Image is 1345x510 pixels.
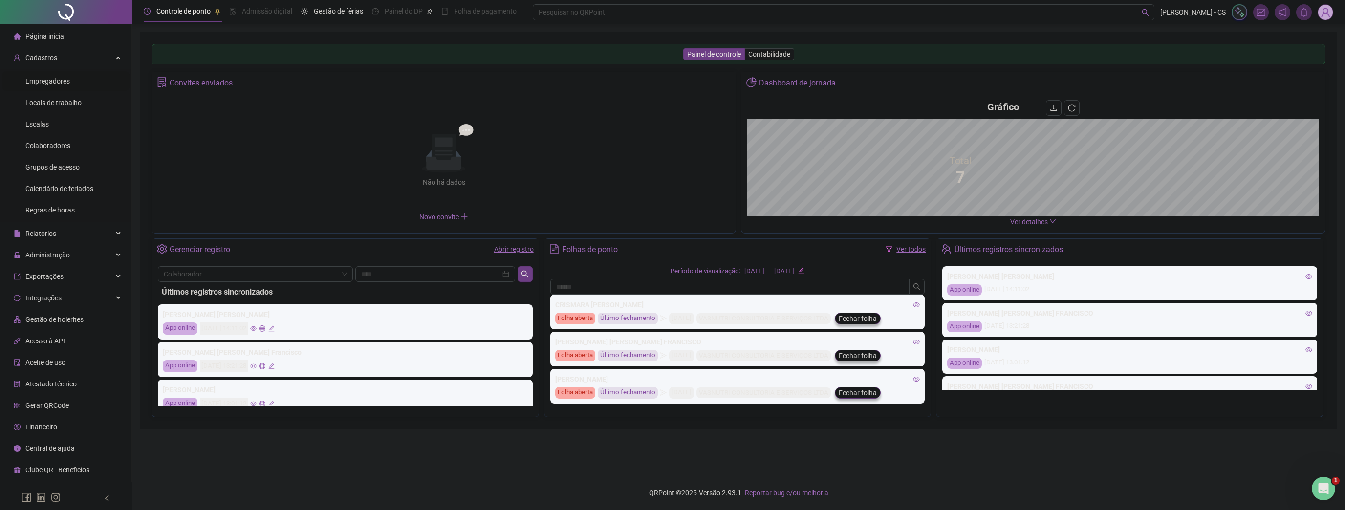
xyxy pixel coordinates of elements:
span: lock [14,252,21,258]
span: linkedin [36,492,46,502]
span: pushpin [215,9,220,15]
span: notification [1278,8,1287,17]
span: sync [14,295,21,301]
div: [PERSON_NAME] [163,384,528,395]
div: App online [947,321,982,332]
div: App online [947,284,982,296]
span: eye [913,339,920,345]
span: audit [14,359,21,366]
span: setting [157,244,167,254]
span: Escalas [25,120,49,128]
span: clock-circle [144,8,151,15]
span: global [259,401,265,407]
span: eye [913,376,920,382]
span: fund [1257,8,1265,17]
footer: QRPoint © 2025 - 2.93.1 - [132,476,1345,510]
span: eye [1305,346,1312,353]
span: Clube QR - Beneficios [25,466,89,474]
span: dollar [14,424,21,430]
div: App online [163,360,197,372]
span: bell [1300,8,1308,17]
span: Cadastros [25,54,57,62]
span: user-add [14,54,21,61]
span: send [660,387,667,399]
span: Controle de ponto [156,7,211,15]
span: Calendário de feriados [25,185,93,192]
div: [DATE] 13:01:12 [947,358,1312,369]
span: Gerar QRCode [25,402,69,409]
div: Convites enviados [170,75,233,91]
span: pie-chart [746,77,757,87]
span: Gestão de férias [314,7,363,15]
div: [PERSON_NAME] [PERSON_NAME] [947,271,1312,282]
div: [DATE] [774,266,794,276]
div: - [768,266,770,276]
span: eye [250,363,257,369]
span: send [660,313,667,324]
span: Empregadores [25,77,70,85]
span: Integrações [25,294,62,302]
div: Folhas de ponto [562,241,618,258]
span: Acesso à API [25,337,65,345]
div: VASNUTRI CONSULTORIA E SERVIÇOS LTDA [696,387,831,399]
span: solution [157,77,167,87]
div: Últimos registros sincronizados [162,286,529,298]
span: Contabilidade [748,50,790,58]
span: Grupos de acesso [25,163,80,171]
div: App online [947,358,982,369]
div: Folha aberta [555,387,595,399]
span: eye [913,301,920,308]
span: Gestão de holerites [25,316,84,323]
div: [PERSON_NAME] [947,344,1312,355]
span: send [660,350,667,361]
div: [DATE] [744,266,764,276]
span: eye [250,325,257,332]
div: [DATE] [669,387,694,399]
div: Último fechamento [598,350,658,361]
div: [DATE] [669,313,694,324]
span: Admissão digital [242,7,292,15]
span: 1 [1332,477,1340,485]
span: gift [14,467,21,473]
span: global [259,325,265,332]
div: [DATE] 13:01:12 [200,398,248,410]
span: Locais de trabalho [25,99,82,106]
span: Painel do DP [385,7,423,15]
span: eye [250,401,257,407]
button: Fechar folha [835,387,881,399]
div: [DATE] 14:11:02 [200,322,248,335]
div: Folha aberta [555,350,595,361]
div: Último fechamento [598,313,658,324]
div: VASNUTRI CONSULTORIA E SERVIÇOS LTDA [696,313,831,324]
div: Último fechamento [598,387,658,399]
span: Central de ajuda [25,445,75,452]
img: sparkle-icon.fc2bf0ac1784a2077858766a79e2daf3.svg [1234,7,1245,18]
div: Período de visualização: [671,266,740,276]
span: solution [14,381,21,387]
span: plus [460,212,468,220]
span: search [1142,9,1149,16]
div: VASNUTRI CONSULTORIA E SERVIÇOS LTDA [696,350,831,361]
span: Colaboradores [25,142,70,149]
span: Aceite de uso [25,359,65,366]
span: left [104,495,110,502]
div: Gerenciar registro [170,241,230,258]
span: book [441,8,448,15]
div: [DATE] 13:21:28 [947,321,1312,332]
a: Ver detalhes down [1010,218,1056,226]
span: search [913,283,921,291]
span: download [1050,104,1058,112]
span: file [14,230,21,237]
span: edit [268,401,275,407]
button: Fechar folha [835,350,881,361]
a: Abrir registro [494,245,534,253]
span: Página inicial [25,32,65,40]
span: Folha de pagamento [454,7,517,15]
div: [PERSON_NAME] [PERSON_NAME] FRANCISCO [947,308,1312,319]
span: [PERSON_NAME] - CS [1160,7,1226,18]
span: eye [1305,310,1312,317]
button: Fechar folha [835,313,881,324]
div: Últimos registros sincronizados [955,241,1063,258]
span: home [14,33,21,40]
div: App online [163,398,197,410]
